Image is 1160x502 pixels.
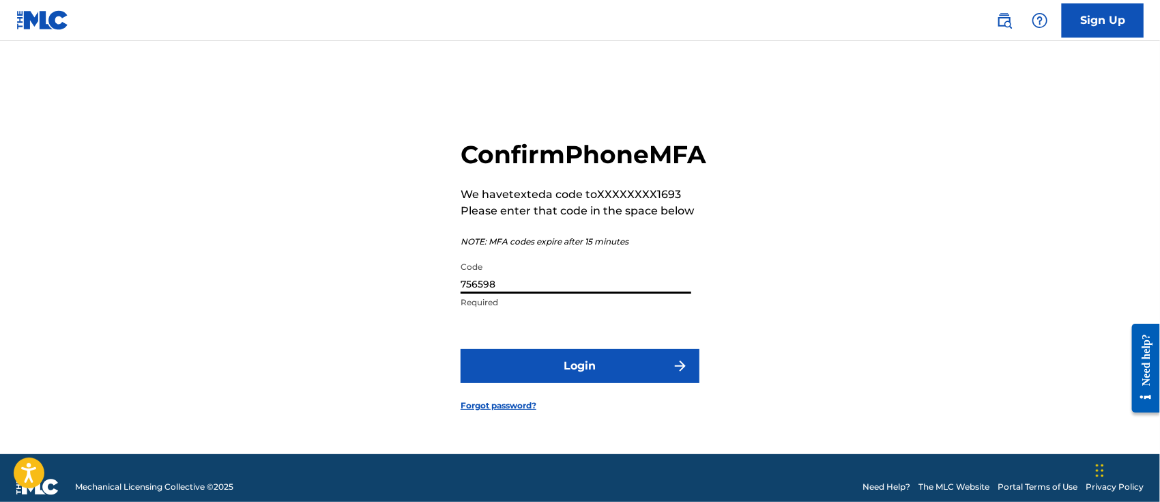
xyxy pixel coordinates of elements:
[461,236,706,248] p: NOTE: MFA codes expire after 15 minutes
[996,12,1013,29] img: search
[1122,313,1160,423] iframe: Resource Center
[998,481,1077,493] a: Portal Terms of Use
[1096,450,1104,491] div: Drag
[1086,481,1144,493] a: Privacy Policy
[1026,7,1054,34] div: Help
[918,481,989,493] a: The MLC Website
[991,7,1018,34] a: Public Search
[461,203,706,219] p: Please enter that code in the space below
[1092,436,1160,502] iframe: Chat Widget
[461,349,699,383] button: Login
[75,481,233,493] span: Mechanical Licensing Collective © 2025
[1032,12,1048,29] img: help
[461,139,706,170] h2: Confirm Phone MFA
[461,186,706,203] p: We have texted a code to XXXXXXXX1693
[461,400,536,412] a: Forgot password?
[16,10,69,30] img: MLC Logo
[16,479,59,495] img: logo
[672,358,688,374] img: f7272a7cc735f4ea7f67.svg
[1062,3,1144,38] a: Sign Up
[862,481,910,493] a: Need Help?
[461,296,691,309] p: Required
